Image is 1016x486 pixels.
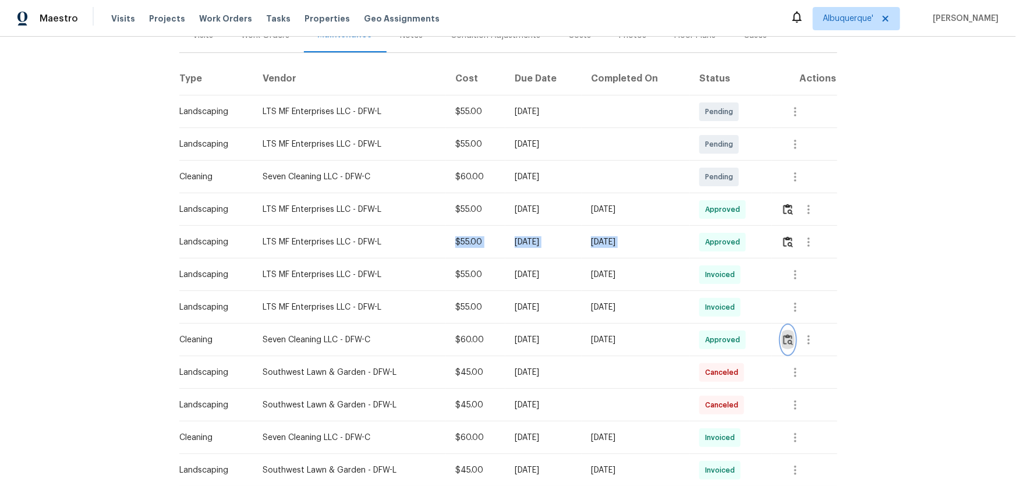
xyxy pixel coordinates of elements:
[364,13,440,24] span: Geo Assignments
[455,301,496,313] div: $55.00
[705,139,738,150] span: Pending
[263,269,437,281] div: LTS MF Enterprises LLC - DFW-L
[515,236,572,248] div: [DATE]
[455,367,496,378] div: $45.00
[515,432,572,444] div: [DATE]
[263,367,437,378] div: Southwest Lawn & Garden - DFW-L
[591,204,681,215] div: [DATE]
[781,196,795,224] button: Review Icon
[823,13,873,24] span: Albuquerque'
[781,326,795,354] button: Review Icon
[266,15,291,23] span: Tasks
[111,13,135,24] span: Visits
[263,204,437,215] div: LTS MF Enterprises LLC - DFW-L
[772,63,837,95] th: Actions
[783,334,793,345] img: Review Icon
[455,236,496,248] div: $55.00
[705,204,745,215] span: Approved
[180,236,245,248] div: Landscaping
[180,139,245,150] div: Landscaping
[705,334,745,346] span: Approved
[705,367,743,378] span: Canceled
[180,204,245,215] div: Landscaping
[705,464,739,476] span: Invoiced
[263,139,437,150] div: LTS MF Enterprises LLC - DFW-L
[263,432,437,444] div: Seven Cleaning LLC - DFW-C
[455,399,496,411] div: $45.00
[781,228,795,256] button: Review Icon
[783,204,793,215] img: Review Icon
[515,204,572,215] div: [DATE]
[928,13,999,24] span: [PERSON_NAME]
[263,464,437,476] div: Southwest Lawn & Garden - DFW-L
[455,334,496,346] div: $60.00
[591,301,681,313] div: [DATE]
[582,63,690,95] th: Completed On
[515,106,572,118] div: [DATE]
[515,399,572,411] div: [DATE]
[446,63,505,95] th: Cost
[705,106,738,118] span: Pending
[180,269,245,281] div: Landscaping
[515,367,572,378] div: [DATE]
[40,13,78,24] span: Maestro
[149,13,185,24] span: Projects
[455,139,496,150] div: $55.00
[591,236,681,248] div: [DATE]
[705,432,739,444] span: Invoiced
[263,236,437,248] div: LTS MF Enterprises LLC - DFW-L
[263,106,437,118] div: LTS MF Enterprises LLC - DFW-L
[263,301,437,313] div: LTS MF Enterprises LLC - DFW-L
[515,464,572,476] div: [DATE]
[591,432,681,444] div: [DATE]
[690,63,772,95] th: Status
[199,13,252,24] span: Work Orders
[591,269,681,281] div: [DATE]
[455,106,496,118] div: $55.00
[455,464,496,476] div: $45.00
[180,464,245,476] div: Landscaping
[455,432,496,444] div: $60.00
[705,301,739,313] span: Invoiced
[515,139,572,150] div: [DATE]
[515,171,572,183] div: [DATE]
[180,432,245,444] div: Cleaning
[263,171,437,183] div: Seven Cleaning LLC - DFW-C
[505,63,582,95] th: Due Date
[455,269,496,281] div: $55.00
[705,399,743,411] span: Canceled
[515,301,572,313] div: [DATE]
[455,171,496,183] div: $60.00
[705,269,739,281] span: Invoiced
[515,334,572,346] div: [DATE]
[705,236,745,248] span: Approved
[591,464,681,476] div: [DATE]
[455,204,496,215] div: $55.00
[515,269,572,281] div: [DATE]
[591,334,681,346] div: [DATE]
[783,236,793,247] img: Review Icon
[263,334,437,346] div: Seven Cleaning LLC - DFW-C
[305,13,350,24] span: Properties
[263,399,437,411] div: Southwest Lawn & Garden - DFW-L
[180,106,245,118] div: Landscaping
[180,367,245,378] div: Landscaping
[180,334,245,346] div: Cleaning
[180,171,245,183] div: Cleaning
[180,399,245,411] div: Landscaping
[179,63,254,95] th: Type
[253,63,446,95] th: Vendor
[180,301,245,313] div: Landscaping
[705,171,738,183] span: Pending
